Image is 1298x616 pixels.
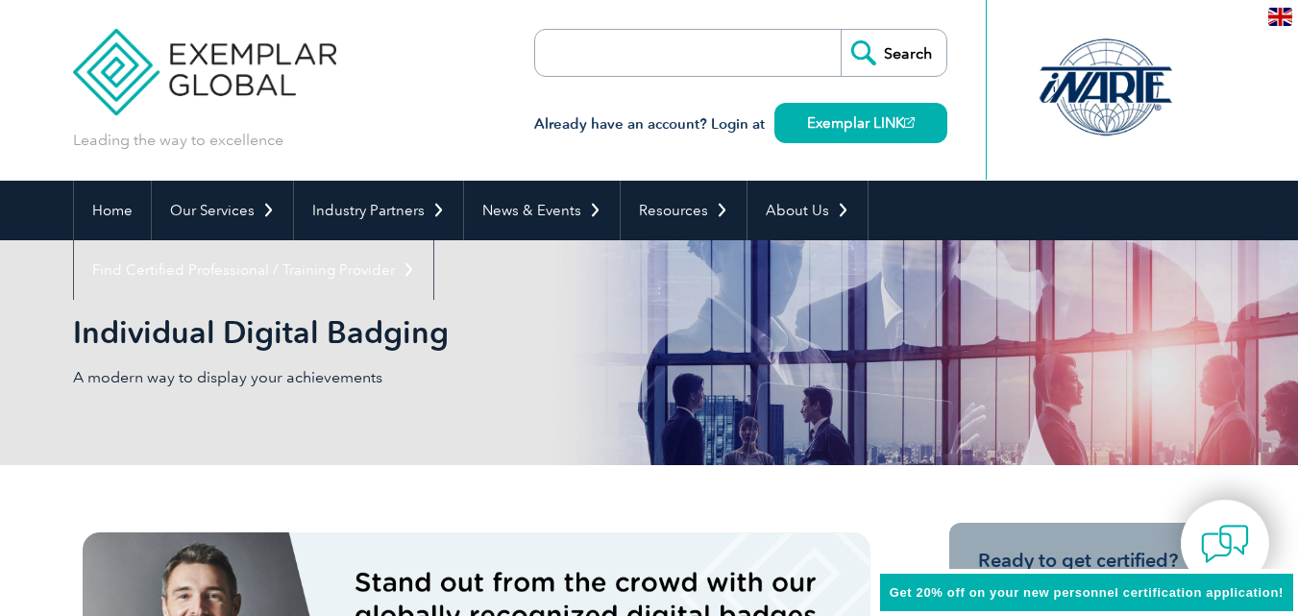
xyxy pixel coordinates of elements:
h3: Ready to get certified? [978,549,1197,573]
img: en [1268,8,1292,26]
a: Exemplar LINK [774,103,947,143]
a: Industry Partners [294,181,463,240]
p: Leading the way to excellence [73,130,283,151]
a: Our Services [152,181,293,240]
img: open_square.png [904,117,915,128]
img: contact-chat.png [1201,520,1249,568]
input: Search [841,30,946,76]
span: Get 20% off on your new personnel certification application! [890,585,1284,600]
h2: Individual Digital Badging [73,317,880,348]
a: News & Events [464,181,620,240]
p: A modern way to display your achievements [73,367,649,388]
h3: Already have an account? Login at [534,112,947,136]
a: Home [74,181,151,240]
a: Find Certified Professional / Training Provider [74,240,433,300]
a: Resources [621,181,747,240]
a: About Us [747,181,868,240]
